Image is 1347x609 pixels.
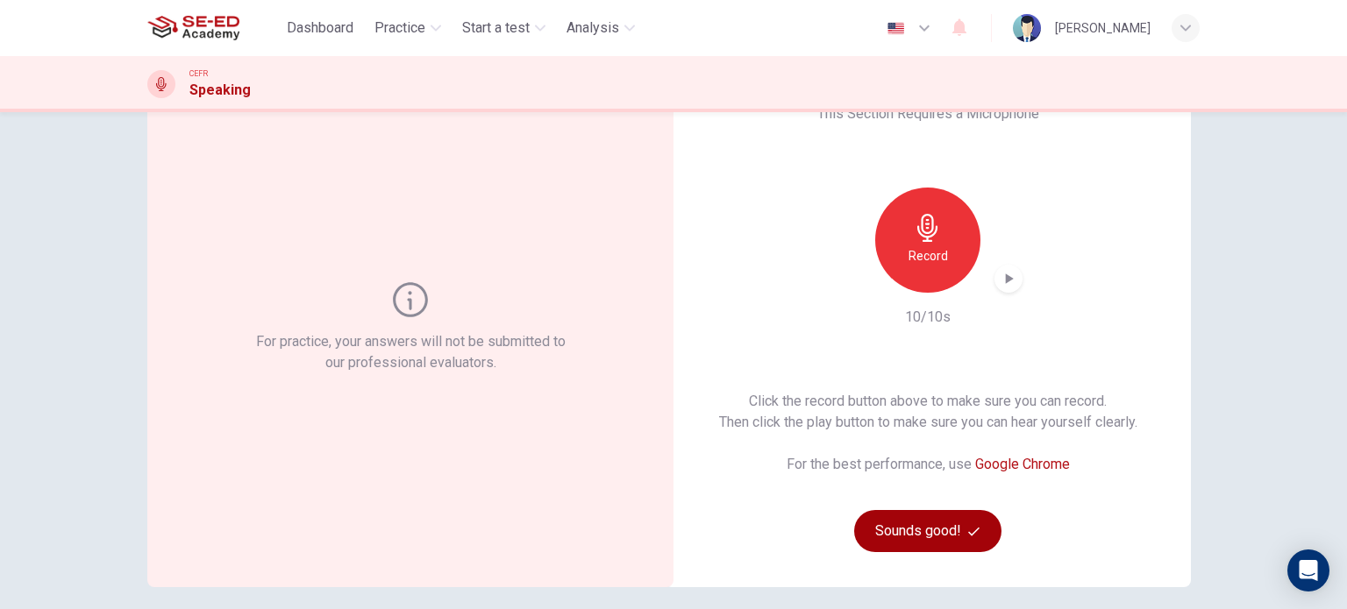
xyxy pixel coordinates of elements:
span: Dashboard [287,18,353,39]
a: SE-ED Academy logo [147,11,280,46]
div: Open Intercom Messenger [1287,549,1329,591]
h6: Click the record button above to make sure you can record. Then click the play button to make sur... [719,391,1137,433]
img: SE-ED Academy logo [147,11,239,46]
button: Start a test [455,12,552,44]
h1: Speaking [189,80,251,101]
span: Practice [374,18,425,39]
a: Google Chrome [975,456,1070,472]
img: Profile picture [1013,14,1041,42]
span: Start a test [462,18,530,39]
button: Sounds good! [854,510,1001,552]
img: en [885,22,907,35]
h6: For practice, your answers will not be submitted to our professional evaluators. [253,331,569,373]
h6: For the best performance, use [787,454,1070,475]
h6: This Section Requires a Microphone [817,103,1039,124]
span: Analysis [567,18,619,39]
h6: Record [909,245,948,266]
button: Dashboard [280,12,360,44]
button: Analysis [559,12,642,44]
button: Practice [367,12,448,44]
span: CEFR [189,67,208,80]
div: [PERSON_NAME] [1055,18,1151,39]
h6: 10/10s [905,307,951,328]
button: Record [875,188,980,293]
